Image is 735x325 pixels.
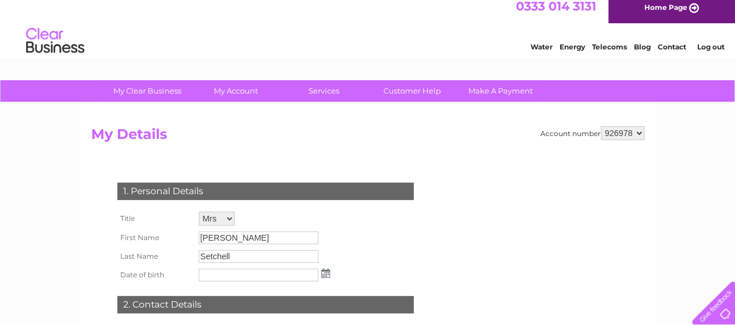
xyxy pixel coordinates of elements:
img: logo.png [26,30,85,66]
a: Water [530,49,553,58]
a: My Account [188,80,284,102]
a: Contact [658,49,686,58]
th: Last Name [114,247,196,266]
a: My Clear Business [99,80,195,102]
a: Services [276,80,372,102]
a: Blog [634,49,651,58]
div: 2. Contact Details [117,296,414,313]
div: Account number [540,126,644,140]
img: ... [321,269,330,278]
th: Date of birth [114,266,196,284]
div: 1. Personal Details [117,183,414,200]
a: Customer Help [364,80,460,102]
div: Clear Business is a trading name of Verastar Limited (registered in [GEOGRAPHIC_DATA] No. 3667643... [94,6,643,56]
a: 0333 014 3131 [516,6,596,20]
a: Energy [560,49,585,58]
a: Telecoms [592,49,627,58]
th: First Name [114,228,196,247]
a: Log out [697,49,724,58]
h2: My Details [91,126,644,148]
a: Make A Payment [453,80,548,102]
th: Title [114,209,196,228]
